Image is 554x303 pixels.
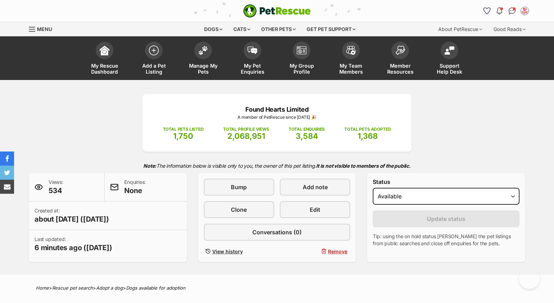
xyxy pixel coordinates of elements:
label: Status [373,179,520,185]
a: Adopt a dog [96,285,123,291]
span: None [124,186,146,196]
span: My Team Members [335,63,367,75]
a: Edit [280,201,350,218]
p: Tip: using the on hold status [PERSON_NAME] the pet listings from public searches and close off e... [373,233,520,247]
span: Remove [328,248,347,255]
img: VIC Dogs profile pic [521,7,528,14]
span: 1,750 [173,131,193,141]
span: My Rescue Dashboard [89,63,120,75]
img: add-pet-listing-icon-0afa8454b4691262ce3f59096e99ab1cd57d4a30225e0717b998d2c9b9846f56.svg [149,45,159,55]
a: Member Resources [376,38,425,80]
img: logo-e224e6f780fb5917bec1dbf3a21bbac754714ae5b6737aabdf751b685950b380.svg [243,4,311,18]
span: Conversations (0) [252,228,302,236]
span: Add note [303,183,328,191]
a: Clone [204,201,274,218]
iframe: Help Scout Beacon - Open [519,268,540,289]
span: 1,368 [358,131,378,141]
img: team-members-icon-5396bd8760b3fe7c0b43da4ab00e1e3bb1a5d9ba89233759b79545d2d3fc5d0d.svg [346,46,356,55]
img: member-resources-icon-8e73f808a243e03378d46382f2149f9095a855e16c252ad45f914b54edf8863c.svg [395,45,405,55]
img: manage-my-pets-icon-02211641906a0b7f246fdf0571729dbe1e7629f14944591b6c1af311fb30b64b.svg [198,46,208,55]
a: Dogs available for adoption [126,285,185,291]
span: Menu [37,26,52,32]
a: Menu [29,22,57,35]
span: Manage My Pets [187,63,219,75]
a: My Team Members [326,38,376,80]
a: My Rescue Dashboard [80,38,129,80]
span: about [DATE] ([DATE]) [34,214,109,224]
a: Conversations [506,5,518,17]
div: About PetRescue [433,22,487,36]
a: Manage My Pets [178,38,228,80]
button: My account [519,5,530,17]
a: Favourites [481,5,492,17]
strong: Note: [143,163,156,169]
img: notifications-46538b983faf8c2785f20acdc204bb7945ddae34d4c08c2a6579f10ce5e182be.svg [497,7,502,14]
span: My Pet Enquiries [237,63,268,75]
button: Update status [373,210,520,227]
a: Add note [280,179,350,196]
p: The information below is visible only to you, the owner of this pet listing. [29,159,525,173]
a: Home [36,285,49,291]
strong: It is not visible to members of the public. [316,163,411,169]
img: pet-enquiries-icon-7e3ad2cf08bfb03b45e93fb7055b45f3efa6380592205ae92323e6603595dc1f.svg [247,47,257,54]
span: Edit [310,205,320,214]
div: Get pet support [302,22,360,36]
span: 2,068,951 [227,131,265,141]
p: A member of PetRescue since [DATE] 🎉 [153,114,401,120]
div: Cats [228,22,255,36]
p: Found Hearts Limited [153,105,401,114]
p: TOTAL PROFILE VIEWS [223,126,269,132]
p: Created at: [34,207,109,224]
a: Rescue pet search [52,285,93,291]
span: 6 minutes ago ([DATE]) [34,243,112,253]
p: Last updated: [34,236,112,253]
button: Notifications [494,5,505,17]
a: Add a Pet Listing [129,38,178,80]
div: Other pets [256,22,301,36]
span: My Group Profile [286,63,317,75]
span: Add a Pet Listing [138,63,170,75]
a: My Group Profile [277,38,326,80]
img: chat-41dd97257d64d25036548639549fe6c8038ab92f7586957e7f3b1b290dea8141.svg [509,7,516,14]
a: Conversations (0) [204,224,351,241]
span: Clone [231,205,247,214]
a: View history [204,246,274,256]
span: Support Help Desk [434,63,465,75]
button: Remove [280,246,350,256]
img: help-desk-icon-fdf02630f3aa405de69fd3d07c3f3aa587a6932b1a1747fa1d2bba05be0121f9.svg [445,46,454,55]
div: Dogs [199,22,227,36]
p: Views: [49,179,63,196]
span: Update status [427,215,465,223]
a: PetRescue [243,4,311,18]
img: group-profile-icon-3fa3cf56718a62981997c0bc7e787c4b2cf8bcc04b72c1350f741eb67cf2f40e.svg [297,46,307,55]
a: My Pet Enquiries [228,38,277,80]
span: 3,584 [296,131,318,141]
span: 534 [49,186,63,196]
p: TOTAL PETS LISTED [163,126,204,132]
div: > > > [18,285,536,291]
span: Bump [231,183,247,191]
a: Bump [204,179,274,196]
p: TOTAL PETS ADOPTED [344,126,391,132]
span: View history [212,248,243,255]
p: TOTAL ENQUIRIES [289,126,325,132]
a: Support Help Desk [425,38,474,80]
span: Member Resources [384,63,416,75]
img: dashboard-icon-eb2f2d2d3e046f16d808141f083e7271f6b2e854fb5c12c21221c1fb7104beca.svg [100,45,109,55]
ul: Account quick links [481,5,530,17]
div: Good Reads [489,22,530,36]
p: Enquiries: [124,179,146,196]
